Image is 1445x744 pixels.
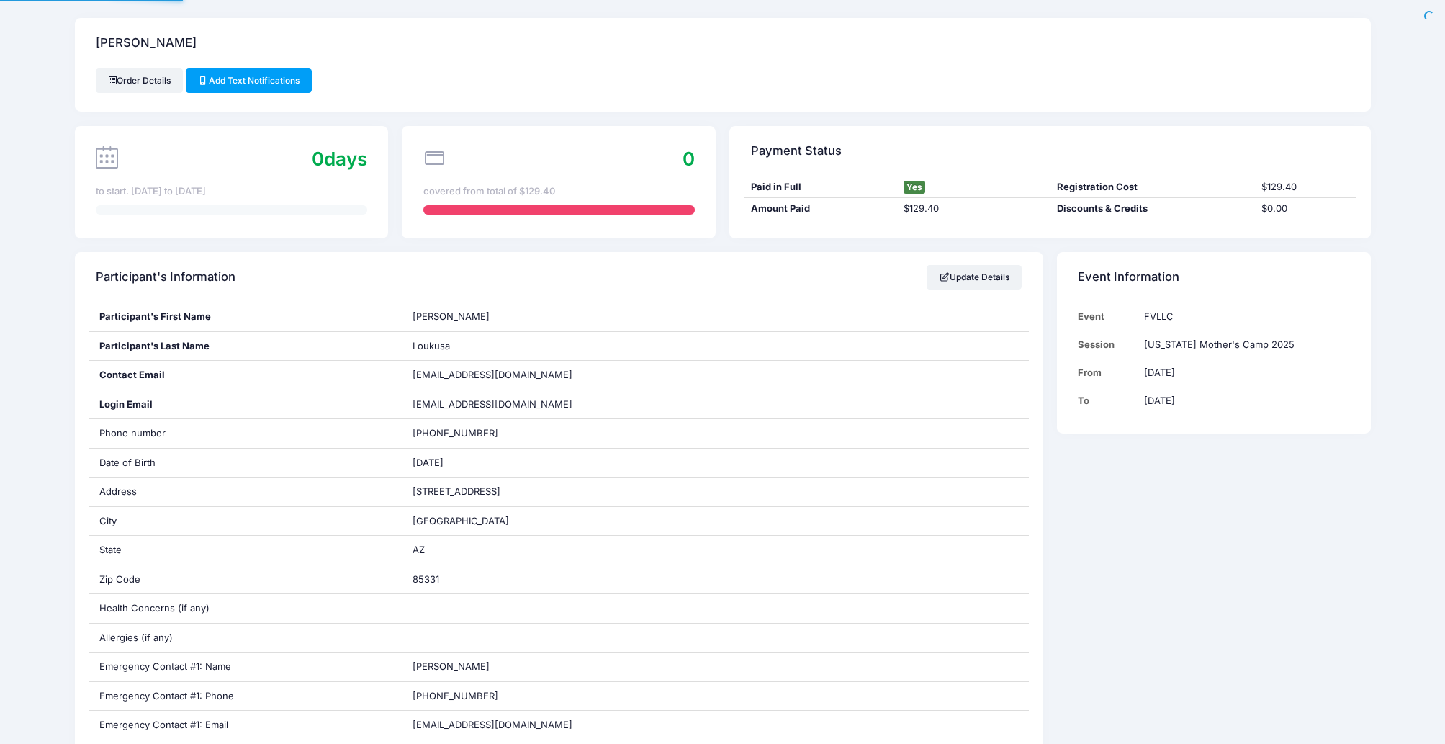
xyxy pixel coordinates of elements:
[413,690,498,702] span: [PHONE_NUMBER]
[1254,180,1356,194] div: $129.40
[89,419,402,448] div: Phone number
[1078,331,1137,359] td: Session
[89,624,402,653] div: Allergies (if any)
[1137,302,1349,331] td: FVLLC
[96,68,184,93] a: Order Details
[1137,359,1349,387] td: [DATE]
[1078,359,1137,387] td: From
[927,265,1022,290] a: Update Details
[96,23,197,64] h4: [PERSON_NAME]
[413,427,498,439] span: [PHONE_NUMBER]
[904,181,925,194] span: Yes
[413,398,593,412] span: [EMAIL_ADDRESS][DOMAIN_NAME]
[1050,180,1254,194] div: Registration Cost
[89,711,402,740] div: Emergency Contact #1: Email
[413,340,450,351] span: Loukusa
[312,145,367,173] div: days
[413,457,444,468] span: [DATE]
[744,180,897,194] div: Paid in Full
[413,573,439,585] span: 85331
[1137,387,1349,415] td: [DATE]
[89,565,402,594] div: Zip Code
[312,148,324,170] span: 0
[1078,257,1179,298] h4: Event Information
[423,184,695,199] div: covered from total of $129.40
[1078,387,1137,415] td: To
[89,390,402,419] div: Login Email
[1137,331,1349,359] td: [US_STATE] Mother's Camp 2025
[413,544,425,555] span: AZ
[89,302,402,331] div: Participant's First Name
[89,332,402,361] div: Participant's Last Name
[1254,202,1356,216] div: $0.00
[89,653,402,681] div: Emergency Contact #1: Name
[413,515,509,526] span: [GEOGRAPHIC_DATA]
[897,202,1050,216] div: $129.40
[89,478,402,506] div: Address
[413,369,572,380] span: [EMAIL_ADDRESS][DOMAIN_NAME]
[186,68,312,93] a: Add Text Notifications
[89,507,402,536] div: City
[413,660,490,672] span: [PERSON_NAME]
[89,594,402,623] div: Health Concerns (if any)
[413,719,572,730] span: [EMAIL_ADDRESS][DOMAIN_NAME]
[751,130,842,171] h4: Payment Status
[413,310,490,322] span: [PERSON_NAME]
[89,361,402,390] div: Contact Email
[89,682,402,711] div: Emergency Contact #1: Phone
[96,184,367,199] div: to start. [DATE] to [DATE]
[1050,202,1254,216] div: Discounts & Credits
[89,449,402,478] div: Date of Birth
[413,485,500,497] span: [STREET_ADDRESS]
[96,257,235,298] h4: Participant's Information
[89,536,402,565] div: State
[683,148,695,170] span: 0
[744,202,897,216] div: Amount Paid
[1078,302,1137,331] td: Event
